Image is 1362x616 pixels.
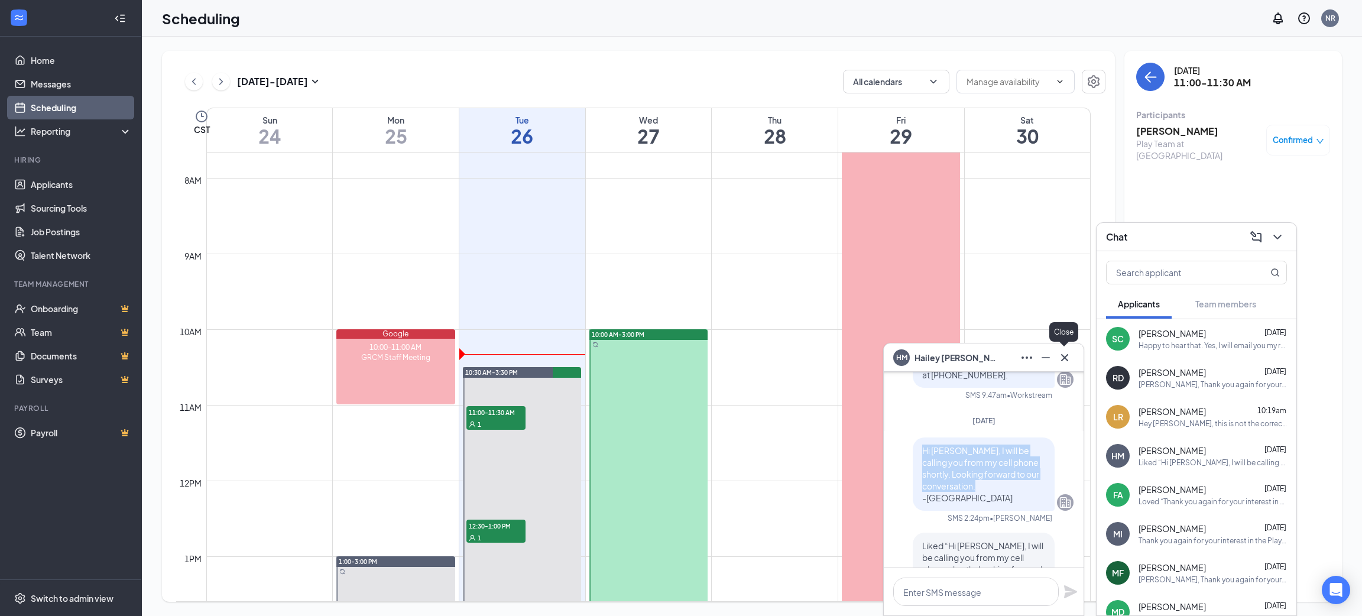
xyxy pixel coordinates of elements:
span: Team members [1195,299,1256,309]
button: Ellipses [1017,348,1036,367]
svg: Ellipses [1020,351,1034,365]
div: Fri [838,114,964,126]
svg: MagnifyingGlass [1270,268,1280,277]
span: [PERSON_NAME] [1139,445,1206,456]
span: [PERSON_NAME] [1139,601,1206,612]
a: August 27, 2025 [586,108,712,152]
svg: SmallChevronDown [308,74,322,89]
span: 1:00-3:00 PM [339,557,377,566]
div: FA [1113,489,1123,501]
h3: Chat [1106,231,1127,244]
div: Wed [586,114,712,126]
a: OnboardingCrown [31,297,132,320]
span: down [1316,137,1324,145]
span: [DATE] [1264,484,1286,493]
a: TeamCrown [31,320,132,344]
div: RD [1113,372,1124,384]
span: [DATE] [1264,523,1286,532]
div: MF [1112,567,1124,579]
svg: QuestionInfo [1297,11,1311,25]
span: CST [194,124,210,135]
svg: User [469,534,476,542]
div: 11am [177,401,204,414]
div: Liked “Hi [PERSON_NAME], I will be calling you from my cell phone shortly. Looking forward to our... [1139,458,1287,468]
svg: Settings [1087,74,1101,89]
h1: 29 [838,126,964,146]
span: 1 [478,420,481,429]
span: • Workstream [1007,390,1052,400]
svg: ArrowLeft [1143,70,1157,84]
span: Hailey [PERSON_NAME] [915,351,997,364]
button: ChevronDown [1268,228,1287,247]
div: NR [1325,13,1335,23]
svg: WorkstreamLogo [13,12,25,24]
a: Job Postings [31,220,132,244]
button: Cross [1055,348,1074,367]
h1: 27 [586,126,712,146]
span: 1 [478,534,481,542]
svg: Clock [194,109,209,124]
h1: 26 [459,126,585,146]
span: [PERSON_NAME] [1139,562,1206,573]
div: SMS 9:47am [965,390,1007,400]
div: Happy to hear that. Yes, I will email you my references as soon as I can. Thank you! [1139,341,1287,351]
div: Thu [712,114,838,126]
button: ChevronRight [212,73,230,90]
div: 10am [177,325,204,338]
h3: [PERSON_NAME] [1136,125,1260,138]
div: Loved “Thank you again for your interest in the Play Team position at [GEOGRAPHIC_DATA]. As we mo... [1139,497,1287,507]
span: [DATE] [972,416,995,425]
svg: User [469,421,476,428]
div: Switch to admin view [31,592,113,604]
svg: ChevronDown [1270,230,1285,244]
svg: Plane [1063,585,1078,599]
a: August 28, 2025 [712,108,838,152]
div: Open Intercom Messenger [1322,576,1350,604]
div: Mon [333,114,459,126]
span: [PERSON_NAME] [1139,523,1206,534]
span: [DATE] [1264,367,1286,376]
button: ComposeMessage [1247,228,1266,247]
div: Tue [459,114,585,126]
input: Manage availability [967,75,1050,88]
div: [PERSON_NAME], Thank you again for your interest in the Play Team position with Great River Child... [1139,575,1287,585]
svg: Minimize [1039,351,1053,365]
span: [DATE] [1264,328,1286,337]
a: Scheduling [31,96,132,119]
a: Applicants [31,173,132,196]
div: Hey [PERSON_NAME], this is not the correct platform to call out sick. Please call/text [PERSON_NA... [1139,419,1287,429]
h1: 28 [712,126,838,146]
a: Settings [1082,70,1105,93]
svg: ChevronDown [1055,77,1065,86]
svg: ChevronRight [215,74,227,89]
div: 12pm [177,476,204,489]
div: HM [1111,450,1124,462]
a: Home [31,48,132,72]
button: All calendarsChevronDown [843,70,949,93]
span: Confirmed [1273,134,1313,146]
span: 12:30-1:00 PM [466,520,526,531]
div: Google [336,329,455,339]
span: 10:30 AM-3:30 PM [465,368,518,377]
div: MI [1113,528,1123,540]
svg: Sync [339,569,345,575]
svg: Sync [592,342,598,348]
h3: 11:00-11:30 AM [1174,76,1251,89]
button: Minimize [1036,348,1055,367]
button: back-button [1136,63,1165,91]
span: [PERSON_NAME] [1139,406,1206,417]
div: 9am [182,249,204,262]
div: [DATE] [1174,64,1251,76]
input: Search applicant [1107,261,1247,284]
a: August 26, 2025 [459,108,585,152]
div: LR [1113,411,1123,423]
span: 10:19am [1257,406,1286,415]
a: August 29, 2025 [838,108,964,152]
h3: [DATE] - [DATE] [237,75,308,88]
svg: Company [1058,495,1072,510]
div: Thank you again for your interest in the Play Team position at [GEOGRAPHIC_DATA]. As we move forw... [1139,536,1287,546]
svg: ChevronLeft [188,74,200,89]
div: Team Management [14,279,129,289]
svg: Settings [14,592,26,604]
